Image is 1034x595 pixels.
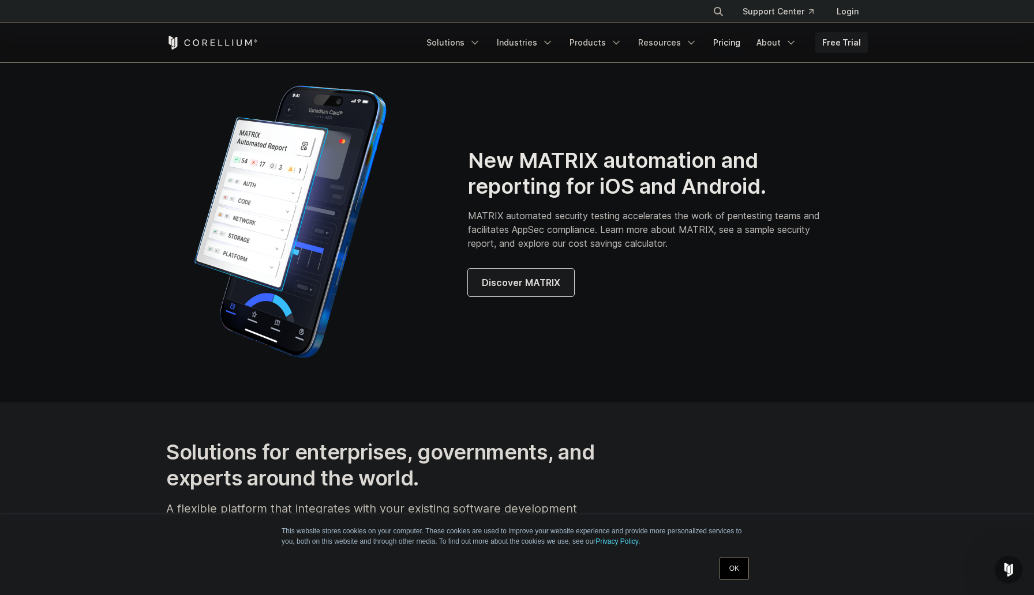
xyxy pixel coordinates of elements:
[720,557,749,580] a: OK
[166,439,626,491] h2: Solutions for enterprises, governments, and experts around the world.
[595,537,640,545] a: Privacy Policy.
[815,32,868,53] a: Free Trial
[708,1,729,22] button: Search
[468,209,824,250] p: MATRIX automated security testing accelerates the work of pentesting teams and facilitates AppSec...
[563,32,629,53] a: Products
[995,556,1022,583] iframe: Intercom live chat
[706,32,747,53] a: Pricing
[631,32,704,53] a: Resources
[166,78,414,366] img: Corellium_MATRIX_Hero_1_1x
[282,526,752,547] p: This website stores cookies on your computer. These cookies are used to improve your website expe...
[490,32,560,53] a: Industries
[750,32,804,53] a: About
[419,32,488,53] a: Solutions
[468,269,574,296] a: Discover MATRIX
[419,32,868,53] div: Navigation Menu
[699,1,868,22] div: Navigation Menu
[468,148,824,199] h2: New MATRIX automation and reporting for iOS and Android.
[166,36,258,50] a: Corellium Home
[827,1,868,22] a: Login
[733,1,823,22] a: Support Center
[482,276,560,289] span: Discover MATRIX
[166,500,626,534] p: A flexible platform that integrates with your existing software development processes and systems.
